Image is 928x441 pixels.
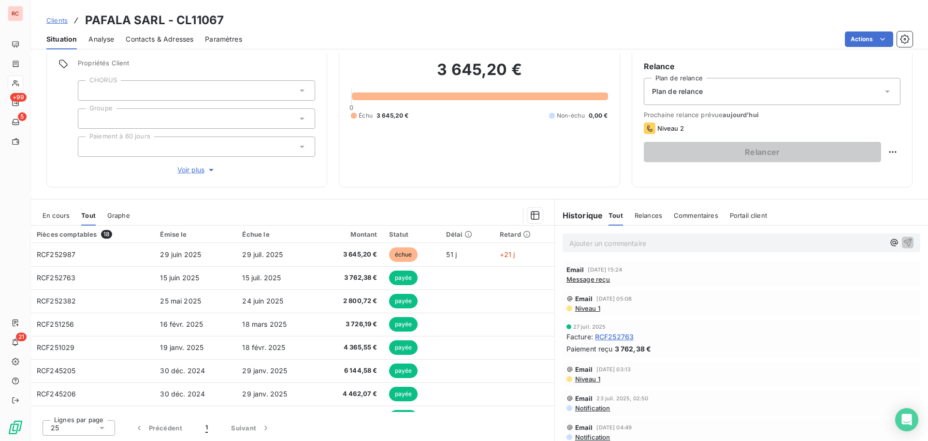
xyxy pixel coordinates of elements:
span: Email [575,395,593,402]
span: payée [389,387,418,401]
div: Open Intercom Messenger [895,408,918,431]
span: Niveau 1 [574,375,600,383]
span: 0,00 € [589,111,608,120]
span: 29 janv. 2025 [242,390,287,398]
span: 19 janv. 2025 [160,343,203,351]
span: 30 déc. 2024 [160,366,205,375]
button: Actions [845,31,893,47]
span: 6 144,58 € [323,366,377,376]
span: 3 726,19 € [323,319,377,329]
span: 3 762,38 € [615,344,652,354]
span: 15 juil. 2025 [242,274,281,282]
span: payée [389,364,418,378]
span: +99 [10,93,27,102]
span: 5 [18,112,27,121]
span: 29 janv. 2025 [242,366,287,375]
span: 2 800,72 € [323,296,377,306]
span: [DATE] 03:13 [596,366,631,372]
button: Suivant [219,418,282,438]
span: RCF245206 [37,390,76,398]
h3: PAFALA SARL - CL11067 [85,12,224,29]
span: RCF245205 [37,366,75,375]
span: RCF251029 [37,343,74,351]
span: payée [389,410,418,425]
span: Niveau 2 [657,124,684,132]
span: Tout [609,212,623,219]
span: Notification [574,404,610,412]
span: Paiement reçu [566,344,613,354]
div: Échue le [242,230,311,238]
div: RC [8,6,23,21]
span: 4 365,55 € [323,343,377,352]
span: aujourd’hui [723,111,759,119]
span: RCF252763 [595,332,634,342]
span: 15 juin 2025 [160,274,199,282]
input: Ajouter une valeur [86,86,94,95]
div: Retard [500,230,549,238]
span: Commentaires [674,212,718,219]
a: 5 [8,114,23,130]
span: Situation [46,34,77,44]
span: 3 645,20 € [323,250,377,259]
span: Tout [81,212,96,219]
button: Voir plus [78,165,315,175]
span: 25 [51,423,59,433]
span: 18 mars 2025 [242,320,287,328]
a: +99 [8,95,23,110]
span: Contacts & Adresses [126,34,193,44]
div: Délai [446,230,488,238]
span: 18 [101,230,112,239]
span: Graphe [107,212,130,219]
span: échue [389,247,418,262]
span: 21 [16,333,27,341]
span: 29 juin 2025 [160,250,201,259]
button: Relancer [644,142,881,162]
input: Ajouter une valeur [86,114,94,123]
span: [DATE] 05:08 [596,296,632,302]
div: Statut [389,230,435,238]
span: 4 462,07 € [323,389,377,399]
span: 16 févr. 2025 [160,320,203,328]
span: RCF252382 [37,297,76,305]
span: Portail client [730,212,767,219]
span: 3 645,20 € [377,111,409,120]
span: Paramètres [205,34,242,44]
span: Email [566,266,584,274]
span: payée [389,317,418,332]
span: Propriétés Client [78,59,315,73]
span: 23 juil. 2025, 02:50 [596,395,648,401]
span: 25 mai 2025 [160,297,201,305]
span: 18 févr. 2025 [242,343,285,351]
span: Email [575,295,593,303]
span: RCF252987 [37,250,75,259]
span: Voir plus [177,165,216,175]
span: Prochaine relance prévue [644,111,900,119]
span: 51 j [446,250,457,259]
h6: Relance [644,61,900,72]
span: +21 j [500,250,515,259]
span: En cours [43,212,70,219]
div: Émise le [160,230,231,238]
span: Analyse [88,34,114,44]
span: 3 762,38 € [323,273,377,283]
span: Clients [46,16,68,24]
span: RCF251256 [37,320,74,328]
span: 24 juin 2025 [242,297,283,305]
h2: 3 645,20 € [351,60,608,89]
h6: Historique [555,210,603,221]
span: 1 [205,423,208,433]
span: 0 [349,104,353,111]
span: Relances [635,212,662,219]
input: Ajouter une valeur [86,142,94,151]
button: Précédent [123,418,194,438]
span: payée [389,294,418,308]
button: 1 [194,418,219,438]
a: Clients [46,15,68,25]
span: Facture : [566,332,593,342]
span: Message reçu [566,275,610,283]
span: Non-échu [557,111,585,120]
span: 29 juil. 2025 [242,250,283,259]
span: 30 déc. 2024 [160,390,205,398]
span: payée [389,271,418,285]
span: Email [575,424,593,431]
